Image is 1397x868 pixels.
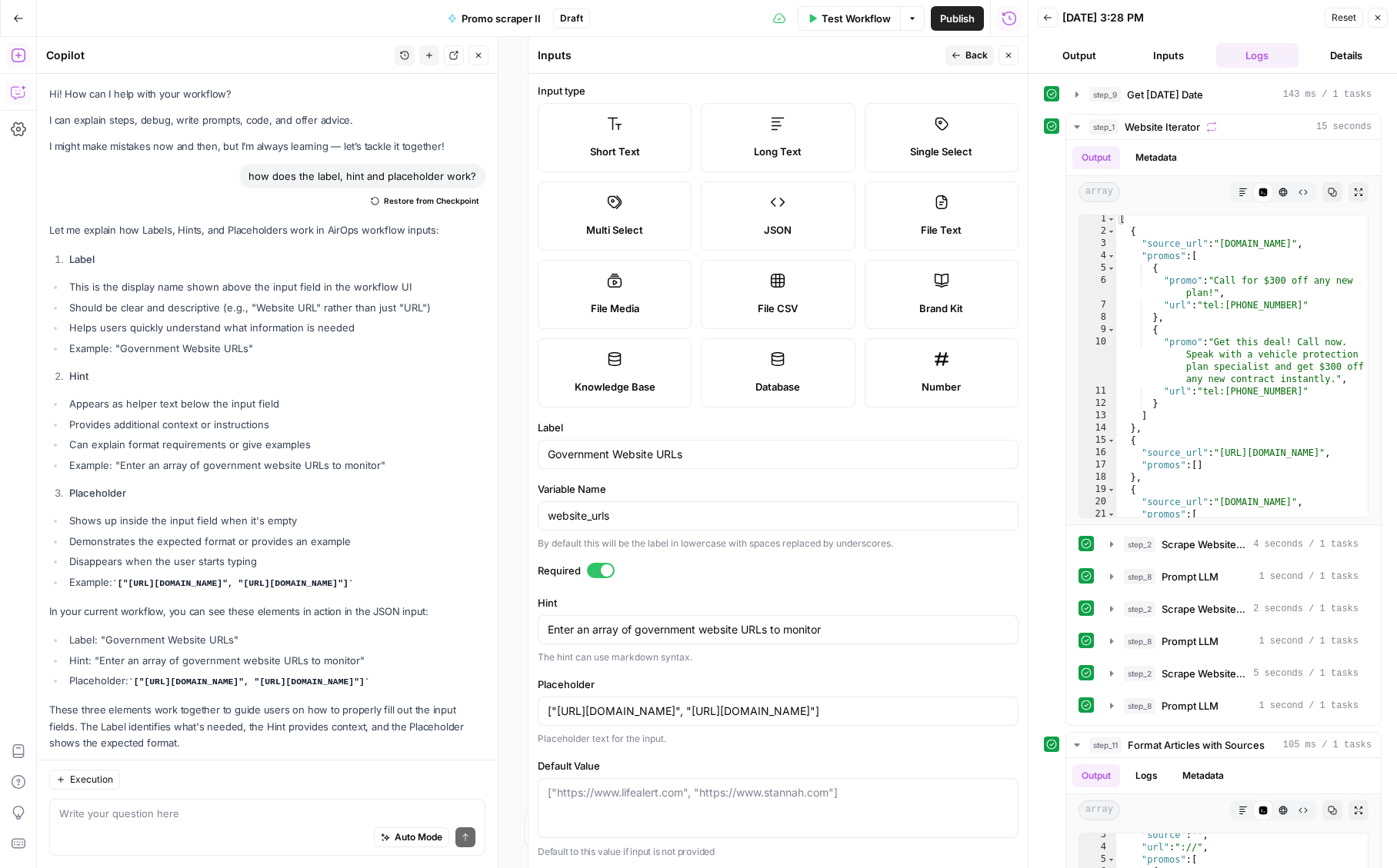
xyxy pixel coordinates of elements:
[1079,434,1116,447] div: 15
[940,11,975,26] span: Publish
[374,827,449,847] button: Auto Mode
[65,632,485,647] li: Label: "Government Website URLs"
[1316,120,1372,134] span: 15 seconds
[1038,43,1121,68] button: Output
[1079,336,1116,385] div: 10
[1079,447,1116,459] div: 16
[1079,459,1116,471] div: 17
[1089,119,1119,135] span: step_1
[538,563,1019,578] label: Required
[560,12,583,25] span: Draft
[1079,829,1116,841] div: 3
[1332,11,1356,25] span: Reset
[1107,250,1115,262] span: Toggle code folding, rows 4 through 13
[1079,800,1120,820] span: array
[919,301,963,316] span: Brand Kit
[65,673,485,690] li: Placeholder:
[1066,733,1381,757] button: 105 ms / 1 tasks
[1101,693,1368,718] button: 1 second / 1 tasks
[1066,140,1381,725] div: 15 seconds
[1305,43,1388,68] button: Details
[65,554,485,569] li: Disappears when the user starts typing
[365,191,485,210] button: Restore from Checkpoint
[1162,698,1219,713] span: Prompt LLM
[1259,570,1359,584] span: 1 second / 1 tasks
[395,830,442,844] span: Auto Mode
[548,703,1009,719] input: Input Placeholder
[910,144,972,159] span: Single Select
[1079,274,1116,299] div: 6
[1162,634,1219,649] span: Prompt LLM
[1125,119,1200,135] span: Website Iterator
[1079,385,1116,397] div: 11
[1283,738,1372,752] span: 105 ms / 1 tasks
[538,481,1019,497] label: Variable Name
[755,379,800,394] span: Database
[1079,484,1116,496] div: 19
[1173,764,1233,787] button: Metadata
[548,622,1009,637] textarea: Enter an array of government website URLs to monitor
[1107,324,1115,336] span: Toggle code folding, rows 9 through 12
[1079,496,1116,508] div: 20
[931,6,984,31] button: Publish
[1124,601,1155,617] span: step_2
[1107,225,1115,238] span: Toggle code folding, rows 2 through 14
[49,770,120,790] button: Execution
[65,417,485,432] li: Provides additional context or instructions
[1107,213,1115,225] span: Toggle code folding, rows 1 through 28
[239,164,485,188] div: how does the label, hint and placeholder work?
[548,508,1009,524] input: government_website_urls
[1101,661,1368,686] button: 5 seconds / 1 tasks
[798,6,900,31] button: Test Workflow
[1079,262,1116,274] div: 5
[1253,537,1359,551] span: 4 seconds / 1 tasks
[1162,537,1247,552] span: Scrape Website Content
[822,11,891,26] span: Test Workflow
[1079,422,1116,434] div: 14
[1107,262,1115,274] span: Toggle code folding, rows 5 through 8
[1259,634,1359,648] span: 1 second / 1 tasks
[591,301,639,316] span: File Media
[538,83,1019,98] label: Input type
[462,11,541,26] span: Promo scraper II
[1079,225,1116,238] div: 2
[538,48,941,63] div: Inputs
[1079,410,1116,422] div: 13
[754,144,802,159] span: Long Text
[575,379,655,394] span: Knowledge Base
[1325,8,1363,28] button: Reset
[1253,602,1359,616] span: 2 seconds / 1 tasks
[1101,532,1368,557] button: 4 seconds / 1 tasks
[65,513,485,528] li: Shows up inside the input field when it's empty
[1162,666,1247,681] span: Scrape Website Content
[1089,87,1121,102] span: step_9
[1101,564,1368,589] button: 1 second / 1 tasks
[1101,629,1368,653] button: 1 second / 1 tasks
[1079,508,1116,520] div: 21
[764,222,792,238] span: JSON
[46,48,390,63] div: Copilot
[1079,213,1116,225] div: 1
[65,279,485,294] li: This is the display name shown above the input field in the workflow UI
[538,758,1019,773] label: Default Value
[1107,434,1115,447] span: Toggle code folding, rows 15 through 18
[438,6,550,31] button: Promo scraper II
[1079,250,1116,262] div: 4
[1079,841,1116,853] div: 4
[65,341,485,356] li: Example: "Government Website URLs"
[69,487,126,499] strong: Placeholder
[69,370,88,382] strong: Hint
[1124,569,1155,584] span: step_8
[1079,397,1116,410] div: 12
[1162,569,1219,584] span: Prompt LLM
[49,702,485,750] p: These three elements work together to guide users on how to properly fill out the input fields. T...
[1079,182,1120,202] span: array
[538,650,1019,664] div: The hint can use markdown syntax.
[1066,115,1381,139] button: 15 seconds
[1079,238,1116,250] div: 3
[49,112,485,128] p: I can explain steps, debug, write prompts, code, and offer advice.
[112,579,354,588] code: ["[URL][DOMAIN_NAME]", "[URL][DOMAIN_NAME]"]
[1107,853,1115,866] span: Toggle code folding, rows 5 through 18
[1079,853,1116,866] div: 5
[538,420,1019,435] label: Label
